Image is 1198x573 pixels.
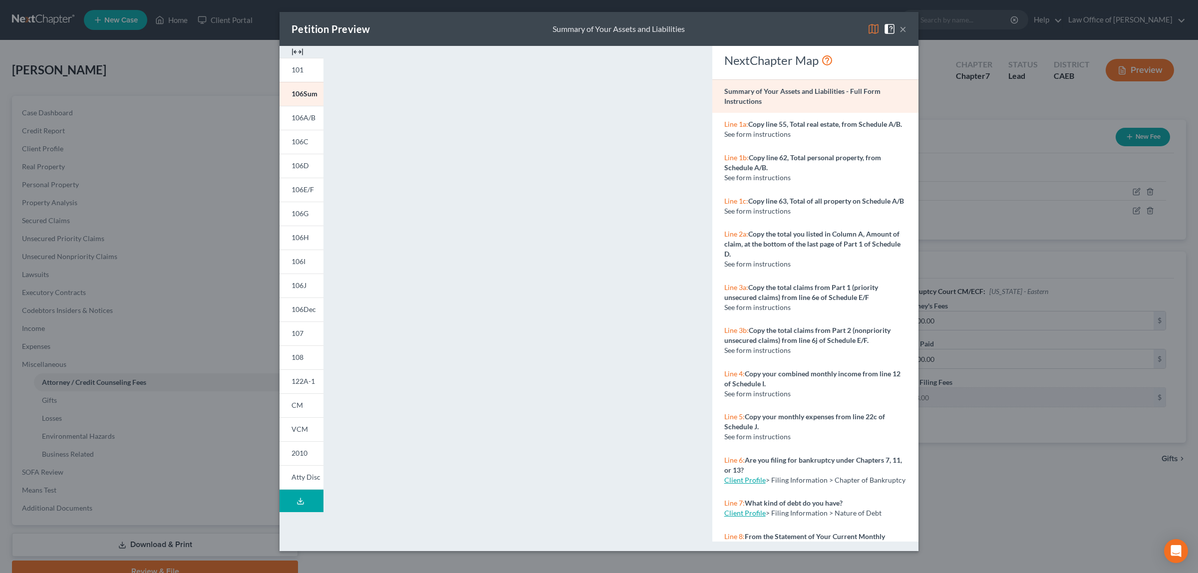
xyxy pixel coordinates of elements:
[724,153,749,162] span: Line 1b:
[280,82,323,106] a: 106Sum
[724,369,900,388] strong: Copy your combined monthly income from line 12 of Schedule I.
[766,509,882,517] span: > Filing Information > Nature of Debt
[280,345,323,369] a: 108
[724,326,891,344] strong: Copy the total claims from Part 2 (nonpriority unsecured claims) from line 6j of Schedule E/F.
[292,401,303,409] span: CM
[292,329,303,337] span: 107
[724,230,900,258] strong: Copy the total you listed in Column A, Amount of claim, at the bottom of the last page of Part 1 ...
[292,233,309,242] span: 106H
[1164,539,1188,563] div: Open Intercom Messenger
[280,369,323,393] a: 122A-1
[280,178,323,202] a: 106E/F
[280,321,323,345] a: 107
[280,465,323,490] a: Atty Disc
[280,226,323,250] a: 106H
[724,87,881,105] strong: Summary of Your Assets and Liabilities - Full Form Instructions
[748,197,904,205] strong: Copy line 63, Total of all property on Schedule A/B
[280,202,323,226] a: 106G
[292,137,308,146] span: 106C
[292,257,305,266] span: 106I
[292,46,303,58] img: expand-e0f6d898513216a626fdd78e52531dac95497ffd26381d4c15ee2fc46db09dca.svg
[292,209,308,218] span: 106G
[292,161,309,170] span: 106D
[280,130,323,154] a: 106C
[724,456,902,474] strong: Are you filing for bankruptcy under Chapters 7, 11, or 13?
[724,283,878,301] strong: Copy the total claims from Part 1 (priority unsecured claims) from line 6e of Schedule E/F
[724,346,791,354] span: See form instructions
[280,297,323,321] a: 106Dec
[724,283,748,291] span: Line 3a:
[724,207,791,215] span: See form instructions
[724,120,748,128] span: Line 1a:
[292,65,303,74] span: 101
[280,58,323,82] a: 101
[724,412,745,421] span: Line 5:
[724,509,766,517] a: Client Profile
[280,393,323,417] a: CM
[724,173,791,182] span: See form instructions
[724,532,745,541] span: Line 8:
[292,281,306,289] span: 106J
[724,432,791,441] span: See form instructions
[884,23,896,35] img: help-close-5ba153eb36485ed6c1ea00a893f15db1cb9b99d6cae46e1a8edb6c62d00a1a76.svg
[292,353,303,361] span: 108
[292,473,320,481] span: Atty Disc
[724,153,881,172] strong: Copy line 62, Total personal property, from Schedule A/B.
[724,260,791,268] span: See form instructions
[724,197,748,205] span: Line 1c:
[724,230,748,238] span: Line 2a:
[280,106,323,130] a: 106A/B
[280,250,323,274] a: 106I
[280,154,323,178] a: 106D
[745,499,843,507] strong: What kind of debt do you have?
[899,23,906,35] button: ×
[724,476,766,484] a: Client Profile
[280,441,323,465] a: 2010
[724,326,749,334] span: Line 3b:
[292,113,315,122] span: 106A/B
[292,449,307,457] span: 2010
[724,130,791,138] span: See form instructions
[868,23,880,35] img: map-eea8200ae884c6f1103ae1953ef3d486a96c86aabb227e865a55264e3737af1f.svg
[341,54,694,541] iframe: <object ng-attr-data='[URL][DOMAIN_NAME]' type='application/pdf' width='100%' height='975px'></ob...
[280,417,323,441] a: VCM
[292,22,370,36] div: Petition Preview
[724,499,745,507] span: Line 7:
[724,456,745,464] span: Line 6:
[292,305,316,313] span: 106Dec
[280,274,323,297] a: 106J
[724,52,906,68] div: NextChapter Map
[553,23,685,35] div: Summary of Your Assets and Liabilities
[724,412,885,431] strong: Copy your monthly expenses from line 22c of Schedule J.
[292,377,315,385] span: 122A-1
[724,303,791,311] span: See form instructions
[292,425,308,433] span: VCM
[292,185,314,194] span: 106E/F
[292,89,317,98] span: 106Sum
[748,120,902,128] strong: Copy line 55, Total real estate, from Schedule A/B.
[766,476,905,484] span: > Filing Information > Chapter of Bankruptcy
[724,389,791,398] span: See form instructions
[724,532,905,571] strong: From the Statement of Your Current Monthly Income: Copy your total current monthly income from Of...
[724,369,745,378] span: Line 4:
